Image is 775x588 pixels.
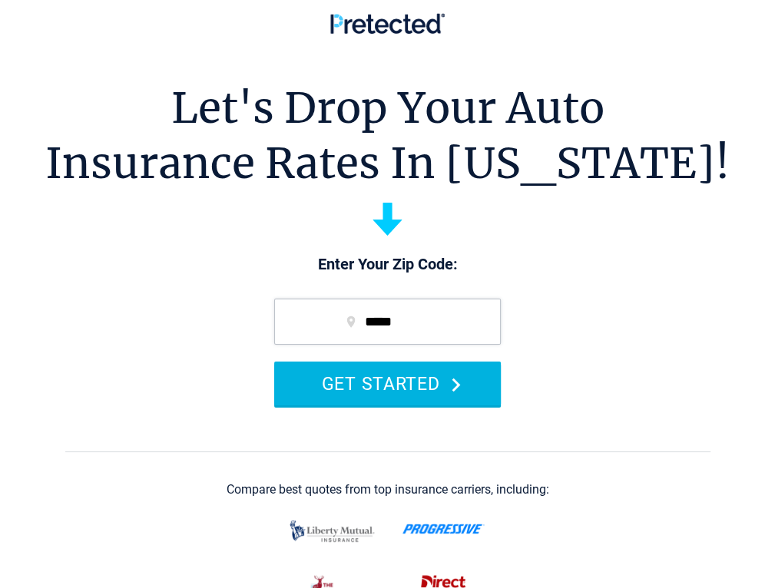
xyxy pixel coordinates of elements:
[274,299,501,345] input: zip code
[402,524,485,534] img: progressive
[227,483,549,497] div: Compare best quotes from top insurance carriers, including:
[274,362,501,405] button: GET STARTED
[286,513,379,550] img: liberty
[259,254,516,276] p: Enter Your Zip Code:
[45,81,730,191] h1: Let's Drop Your Auto Insurance Rates In [US_STATE]!
[330,13,445,34] img: Pretected Logo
